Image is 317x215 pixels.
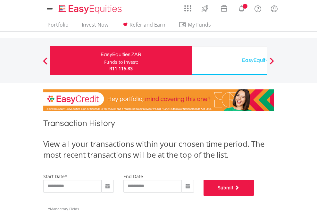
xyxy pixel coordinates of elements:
[109,65,133,71] span: R11 115.83
[43,89,274,111] img: EasyCredit Promotion Banner
[79,21,111,31] a: Invest Now
[39,61,52,67] button: Previous
[57,4,124,14] img: EasyEquities_Logo.png
[43,173,65,179] label: start date
[250,2,266,14] a: FAQ's and Support
[200,3,210,13] img: thrive-v2.svg
[180,2,196,12] a: AppsGrid
[56,2,124,14] a: Home page
[219,3,229,13] img: vouchers-v2.svg
[123,173,143,179] label: end date
[184,5,191,12] img: grid-menu-icon.svg
[129,21,165,28] span: Refer and Earn
[204,180,254,196] button: Submit
[119,21,168,31] a: Refer and Earn
[179,21,221,29] span: My Funds
[104,59,138,65] div: Funds to invest:
[48,206,79,211] span: Mandatory Fields
[266,2,282,16] a: My Profile
[43,138,274,161] div: View all your transactions within your chosen time period. The most recent transactions will be a...
[214,2,233,13] a: Vouchers
[45,21,71,31] a: Portfolio
[265,61,278,67] button: Next
[233,2,250,14] a: Notifications
[54,50,188,59] div: EasyEquities ZAR
[43,118,274,132] h1: Transaction History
